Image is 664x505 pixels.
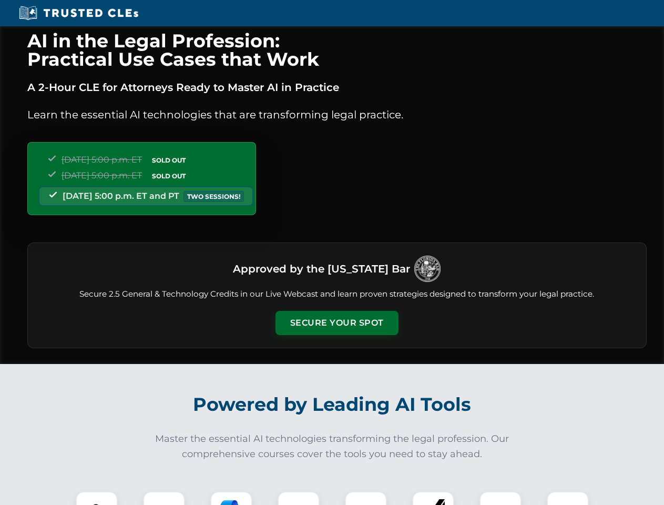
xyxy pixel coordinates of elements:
p: Master the essential AI technologies transforming the legal profession. Our comprehensive courses... [148,431,516,462]
p: A 2-Hour CLE for Attorneys Ready to Master AI in Practice [27,79,647,96]
span: [DATE] 5:00 p.m. ET [62,170,142,180]
span: [DATE] 5:00 p.m. ET [62,155,142,165]
span: SOLD OUT [148,170,189,181]
img: Logo [414,256,441,282]
h2: Powered by Leading AI Tools [41,386,624,423]
p: Secure 2.5 General & Technology Credits in our Live Webcast and learn proven strategies designed ... [40,288,634,300]
h1: AI in the Legal Profession: Practical Use Cases that Work [27,32,647,68]
p: Learn the essential AI technologies that are transforming legal practice. [27,106,647,123]
h3: Approved by the [US_STATE] Bar [233,259,410,278]
span: SOLD OUT [148,155,189,166]
button: Secure Your Spot [275,311,399,335]
img: Trusted CLEs [16,5,141,21]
